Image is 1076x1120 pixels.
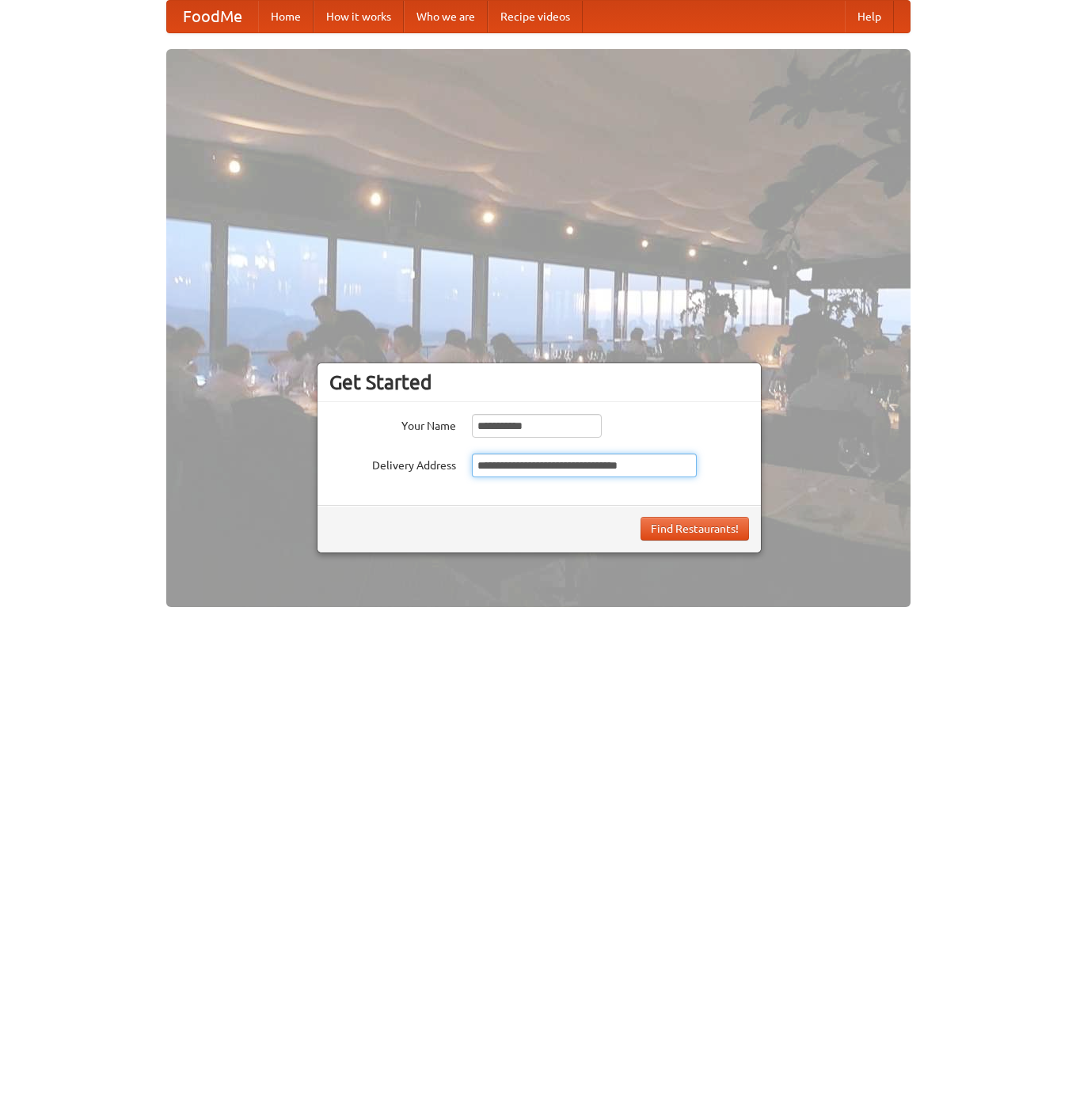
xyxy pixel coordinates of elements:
a: Home [258,1,314,32]
a: FoodMe [167,1,258,32]
button: Find Restaurants! [641,517,749,541]
a: Who we are [404,1,488,32]
a: Help [845,1,894,32]
a: Recipe videos [488,1,583,32]
h3: Get Started [329,370,749,394]
label: Your Name [329,414,456,434]
label: Delivery Address [329,454,456,473]
a: How it works [314,1,404,32]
